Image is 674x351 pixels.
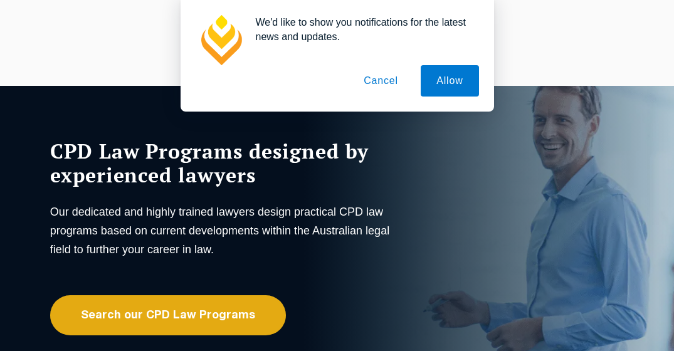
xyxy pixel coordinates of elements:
p: Our dedicated and highly trained lawyers design practical CPD law programs based on current devel... [50,202,395,259]
button: Cancel [348,65,414,97]
button: Allow [421,65,478,97]
h1: CPD Law Programs designed by experienced lawyers [50,139,395,187]
img: notification icon [196,15,246,65]
a: Search our CPD Law Programs [50,295,286,335]
div: We'd like to show you notifications for the latest news and updates. [246,15,479,44]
